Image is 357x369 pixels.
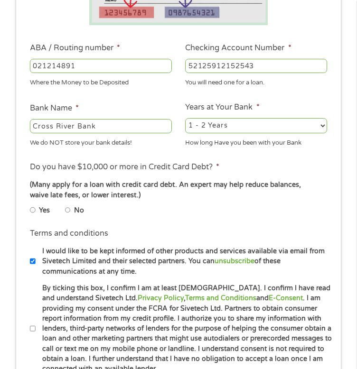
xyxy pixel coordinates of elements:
a: Terms and Conditions [185,294,256,302]
label: No [74,205,84,216]
a: Privacy Policy [138,294,184,302]
a: E-Consent [269,294,303,302]
label: Terms and conditions [30,229,108,239]
a: unsubscribe [215,257,254,265]
div: We do NOT store your bank details! [30,135,172,148]
label: I would like to be kept informed of other products and services available via email from Sivetech... [36,246,334,277]
div: (Many apply for a loan with credit card debt. An expert may help reduce balances, waive late fees... [30,180,327,200]
label: Yes [39,205,50,216]
label: Do you have $10,000 or more in Credit Card Debt? [30,162,219,172]
div: How long Have you been with your Bank [185,135,327,148]
label: Bank Name [30,103,79,113]
label: Years at Your Bank [185,102,259,112]
div: Where the Money to be Deposited [30,75,172,88]
label: ABA / Routing number [30,43,120,53]
input: 263177916 [30,59,172,73]
input: 345634636 [185,59,327,73]
div: You will need one for a loan. [185,75,327,88]
label: Checking Account Number [185,43,291,53]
